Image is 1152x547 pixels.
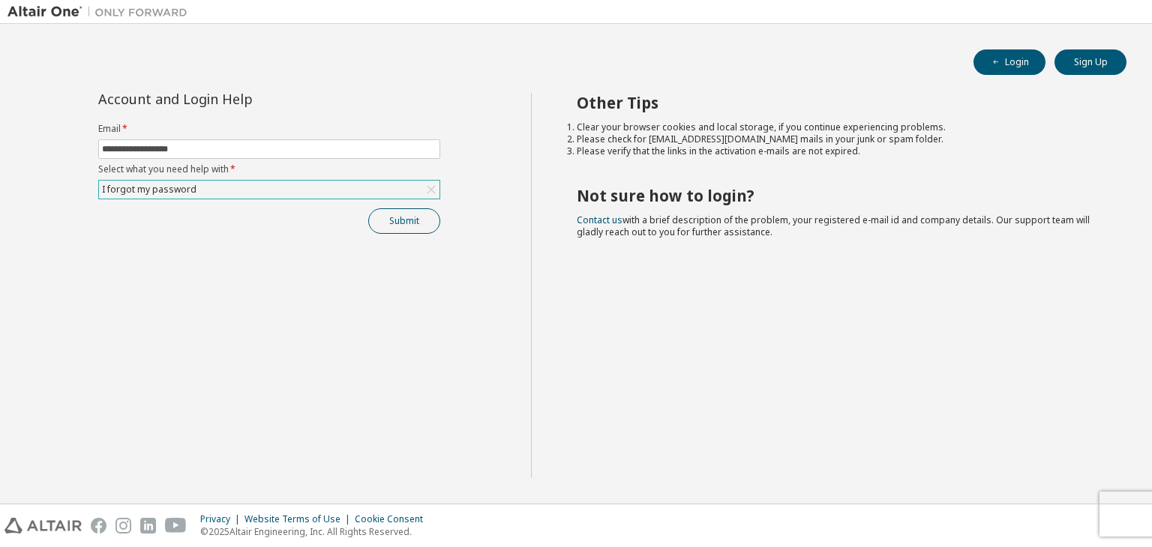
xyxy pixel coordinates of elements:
label: Select what you need help with [98,163,440,175]
div: Account and Login Help [98,93,372,105]
img: altair_logo.svg [4,518,82,534]
img: instagram.svg [115,518,131,534]
div: Cookie Consent [355,513,432,525]
h2: Other Tips [577,93,1100,112]
span: with a brief description of the problem, your registered e-mail id and company details. Our suppo... [577,214,1090,238]
button: Login [973,49,1045,75]
button: Submit [368,208,440,234]
li: Please verify that the links in the activation e-mails are not expired. [577,145,1100,157]
img: linkedin.svg [140,518,156,534]
li: Clear your browser cookies and local storage, if you continue experiencing problems. [577,121,1100,133]
div: Privacy [200,513,244,525]
img: Altair One [7,4,195,19]
li: Please check for [EMAIL_ADDRESS][DOMAIN_NAME] mails in your junk or spam folder. [577,133,1100,145]
button: Sign Up [1054,49,1126,75]
p: © 2025 Altair Engineering, Inc. All Rights Reserved. [200,525,432,538]
img: youtube.svg [165,518,187,534]
a: Contact us [577,214,622,226]
h2: Not sure how to login? [577,186,1100,205]
div: I forgot my password [99,181,439,199]
img: facebook.svg [91,518,106,534]
div: Website Terms of Use [244,513,355,525]
label: Email [98,123,440,135]
div: I forgot my password [100,181,199,198]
